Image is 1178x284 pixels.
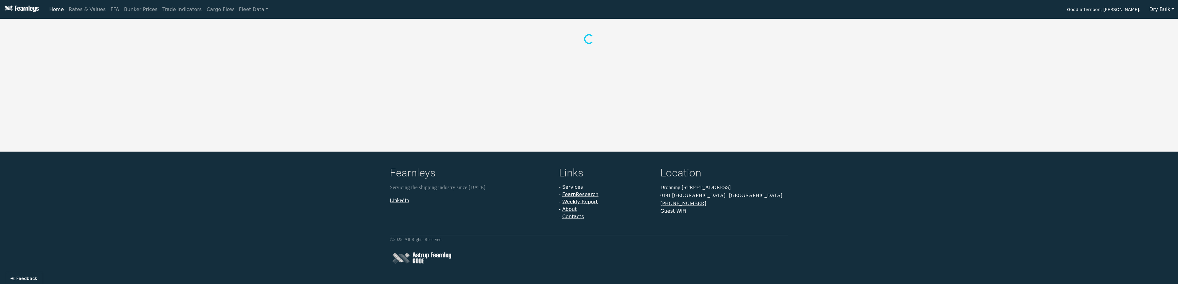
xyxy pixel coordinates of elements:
[660,207,686,215] button: Guest WiFi
[562,206,577,212] a: About
[562,191,599,197] a: FearnResearch
[47,3,66,16] a: Home
[660,200,706,206] a: [PHONE_NUMBER]
[121,3,160,16] a: Bunker Prices
[559,206,653,213] li: -
[1145,4,1178,15] button: Dry Bulk
[562,214,584,219] a: Contacts
[559,213,653,220] li: -
[559,198,653,206] li: -
[108,3,122,16] a: FFA
[559,183,653,191] li: -
[660,183,788,191] p: Dronning [STREET_ADDRESS]
[390,197,409,203] a: LinkedIn
[160,3,204,16] a: Trade Indicators
[236,3,271,16] a: Fleet Data
[660,191,788,199] p: 0191 [GEOGRAPHIC_DATA] | [GEOGRAPHIC_DATA]
[559,191,653,198] li: -
[204,3,236,16] a: Cargo Flow
[562,184,583,190] a: Services
[390,183,551,191] p: Servicing the shipping industry since [DATE]
[660,167,788,181] h4: Location
[390,237,443,242] small: © 2025 . All Rights Reserved.
[3,6,39,13] img: Fearnleys Logo
[562,199,598,205] a: Weekly Report
[559,167,653,181] h4: Links
[1067,5,1140,15] span: Good afternoon, [PERSON_NAME].
[390,167,551,181] h4: Fearnleys
[66,3,108,16] a: Rates & Values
